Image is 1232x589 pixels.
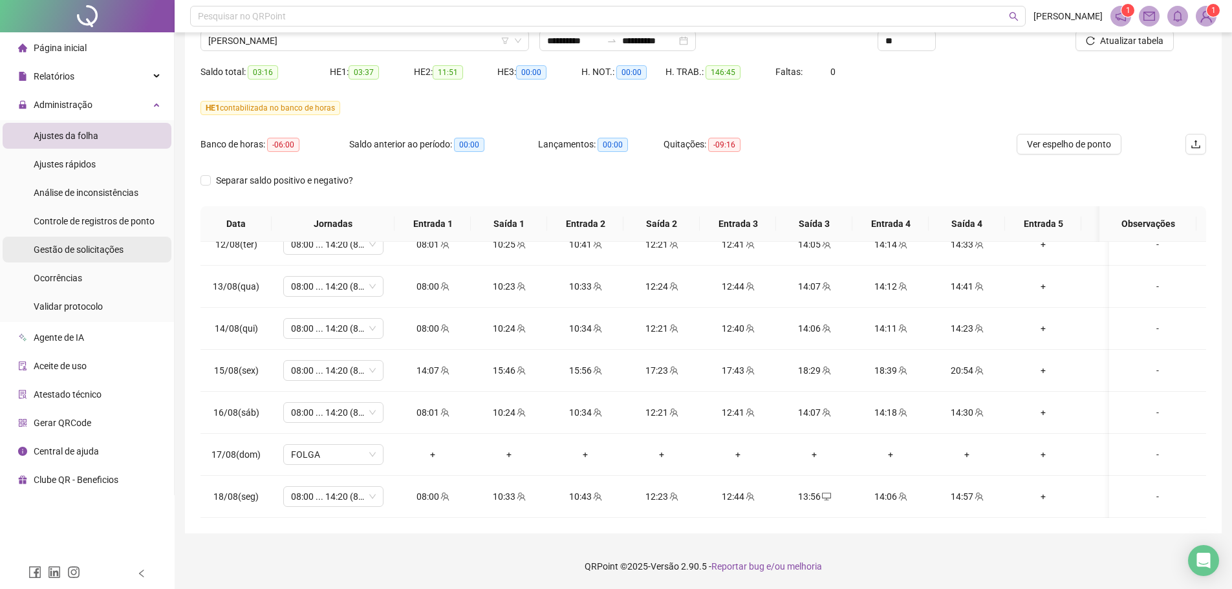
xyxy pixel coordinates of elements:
[439,324,449,333] span: team
[34,475,118,485] span: Clube QR - Beneficios
[1092,279,1147,294] div: +
[1092,447,1147,462] div: +
[34,418,91,428] span: Gerar QRCode
[405,279,460,294] div: 08:00
[34,71,74,81] span: Relatórios
[939,489,995,504] div: 14:57
[852,206,929,242] th: Entrada 4
[405,363,460,378] div: 14:07
[710,279,766,294] div: 12:44
[557,363,613,378] div: 15:56
[200,137,349,152] div: Banco de horas:
[710,405,766,420] div: 12:41
[1115,10,1127,22] span: notification
[744,324,755,333] span: team
[1015,363,1071,378] div: +
[1119,489,1196,504] div: -
[786,447,842,462] div: +
[1191,139,1201,149] span: upload
[206,103,220,112] span: HE 1
[786,321,842,336] div: 14:06
[581,65,665,80] div: H. NOT.:
[211,449,261,460] span: 17/08(dom)
[939,321,995,336] div: 14:23
[830,67,836,77] span: 0
[214,365,259,376] span: 15/08(sex)
[897,492,907,501] span: team
[775,67,805,77] span: Faltas:
[744,240,755,249] span: team
[1121,4,1134,17] sup: 1
[1092,489,1147,504] div: +
[700,206,776,242] th: Entrada 3
[34,131,98,141] span: Ajustes da folha
[1092,405,1147,420] div: +
[710,321,766,336] div: 12:40
[211,173,358,187] span: Separar saldo positivo e negativo?
[34,100,92,110] span: Administração
[706,65,740,80] span: 146:45
[34,273,82,283] span: Ocorrências
[939,363,995,378] div: 20:54
[1099,206,1196,242] th: Observações
[557,321,613,336] div: 10:34
[248,65,278,80] span: 03:16
[291,487,376,506] span: 08:00 ... 14:20 (8 HORAS)
[786,237,842,252] div: 14:05
[291,319,376,338] span: 08:00 ... 14:20 (8 HORAS)
[557,237,613,252] div: 10:41
[973,366,984,375] span: team
[668,324,678,333] span: team
[897,324,907,333] span: team
[973,282,984,291] span: team
[1027,137,1111,151] span: Ver espelho de ponto
[592,492,602,501] span: team
[291,277,376,296] span: 08:00 ... 14:20 (8 HORAS)
[1196,6,1216,26] img: 88641
[665,65,775,80] div: H. TRAB.:
[973,492,984,501] span: team
[634,321,689,336] div: 12:21
[291,445,376,464] span: FOLGA
[349,65,379,80] span: 03:37
[1143,10,1155,22] span: mail
[215,239,257,250] span: 12/08(ter)
[34,389,102,400] span: Atestado técnico
[394,206,471,242] th: Entrada 1
[200,101,340,115] span: contabilizada no banco de horas
[1211,6,1216,15] span: 1
[786,405,842,420] div: 14:07
[1015,489,1071,504] div: +
[616,65,647,80] span: 00:00
[1207,4,1220,17] sup: Atualize o seu contato no menu Meus Dados
[18,72,27,81] span: file
[939,405,995,420] div: 14:30
[1119,237,1196,252] div: -
[897,366,907,375] span: team
[414,65,498,80] div: HE 2:
[668,240,678,249] span: team
[471,206,547,242] th: Saída 1
[776,206,852,242] th: Saída 3
[863,405,918,420] div: 14:18
[939,279,995,294] div: 14:41
[1100,34,1163,48] span: Atualizar tabela
[634,489,689,504] div: 12:23
[710,237,766,252] div: 12:41
[18,418,27,427] span: qrcode
[592,324,602,333] span: team
[497,65,581,80] div: HE 3:
[481,279,537,294] div: 10:23
[664,137,789,152] div: Quitações:
[710,363,766,378] div: 17:43
[515,240,526,249] span: team
[821,366,831,375] span: team
[557,405,613,420] div: 10:34
[1172,10,1183,22] span: bell
[634,447,689,462] div: +
[557,489,613,504] div: 10:43
[939,237,995,252] div: 14:33
[929,206,1005,242] th: Saída 4
[607,36,617,46] span: to
[405,237,460,252] div: 08:01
